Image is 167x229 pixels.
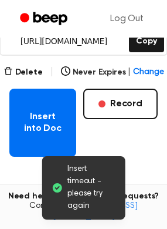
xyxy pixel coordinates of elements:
span: Insert timeout - please try again [67,163,116,213]
span: Change [133,66,163,79]
a: Beep [12,8,78,31]
a: [EMAIL_ADDRESS][DOMAIN_NAME] [53,202,138,221]
button: Delete [4,66,43,79]
span: | [50,65,54,79]
button: Copy [129,31,163,52]
a: Log Out [98,5,155,33]
span: | [128,66,131,79]
button: Never Expires|Change [61,66,164,79]
button: Insert into Doc [9,89,76,157]
button: Record [83,89,158,119]
span: Contact us [7,201,160,222]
